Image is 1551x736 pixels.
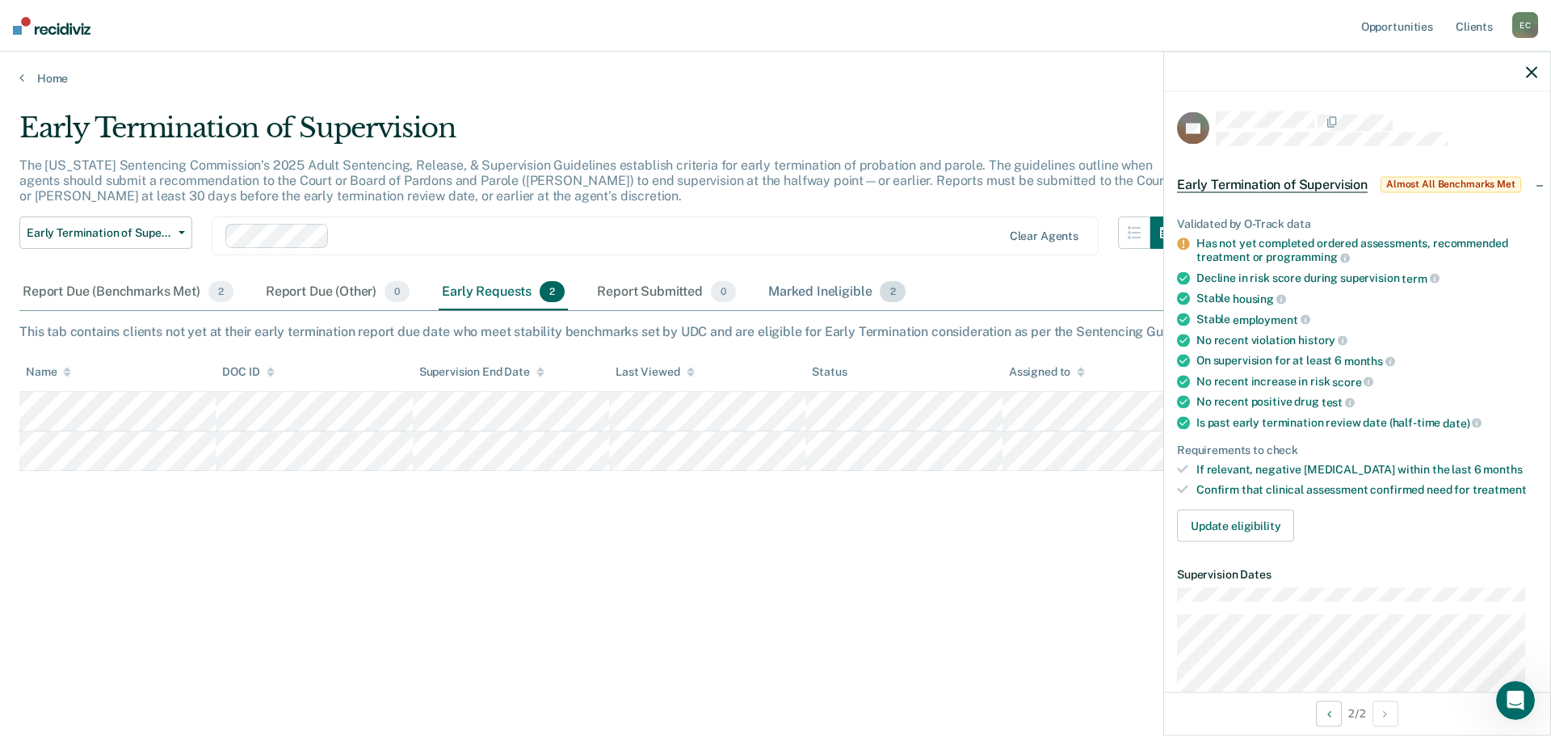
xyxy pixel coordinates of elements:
[1177,176,1368,192] span: Early Termination of Supervision
[711,281,736,302] span: 0
[1316,700,1342,726] button: Previous Opportunity
[385,281,410,302] span: 0
[1196,483,1537,497] div: Confirm that clinical assessment confirmed need for
[1196,313,1537,327] div: Stable
[1196,374,1537,389] div: No recent increase in risk
[26,365,71,379] div: Name
[1009,365,1085,379] div: Assigned to
[1164,158,1550,210] div: Early Termination of SupervisionAlmost All Benchmarks Met
[880,281,905,302] span: 2
[1483,463,1522,476] span: months
[1381,176,1521,192] span: Almost All Benchmarks Met
[208,281,233,302] span: 2
[1177,217,1537,230] div: Validated by O-Track data
[263,275,413,310] div: Report Due (Other)
[1443,416,1482,429] span: date)
[1196,416,1537,431] div: Is past early termination review date (half-time
[540,281,565,302] span: 2
[439,275,568,310] div: Early Requests
[27,226,172,240] span: Early Termination of Supervision
[594,275,739,310] div: Report Submitted
[19,71,1532,86] a: Home
[1473,483,1527,496] span: treatment
[1010,229,1078,243] div: Clear agents
[1196,354,1537,368] div: On supervision for at least 6
[1177,510,1294,542] button: Update eligibility
[765,275,909,310] div: Marked Ineligible
[222,365,274,379] div: DOC ID
[19,158,1169,204] p: The [US_STATE] Sentencing Commission’s 2025 Adult Sentencing, Release, & Supervision Guidelines e...
[1496,681,1535,720] iframe: Intercom live chat
[1177,443,1537,456] div: Requirements to check
[1344,355,1395,368] span: months
[19,324,1532,339] div: This tab contains clients not yet at their early termination report due date who meet stability b...
[1164,692,1550,734] div: 2 / 2
[19,111,1183,158] div: Early Termination of Supervision
[616,365,694,379] div: Last Viewed
[1196,271,1537,285] div: Decline in risk score during supervision
[1233,313,1309,326] span: employment
[19,275,237,310] div: Report Due (Benchmarks Met)
[419,365,544,379] div: Supervision End Date
[1196,395,1537,410] div: No recent positive drug
[1233,292,1286,305] span: housing
[1196,463,1537,477] div: If relevant, negative [MEDICAL_DATA] within the last 6
[1196,333,1537,347] div: No recent violation
[1298,334,1347,347] span: history
[1332,375,1373,388] span: score
[1322,396,1355,409] span: test
[1196,292,1537,306] div: Stable
[1372,700,1398,726] button: Next Opportunity
[812,365,847,379] div: Status
[1512,12,1538,38] div: E C
[13,17,90,35] img: Recidiviz
[1177,568,1537,582] dt: Supervision Dates
[1196,237,1537,264] div: Has not yet completed ordered assessments, recommended treatment or programming
[1402,271,1439,284] span: term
